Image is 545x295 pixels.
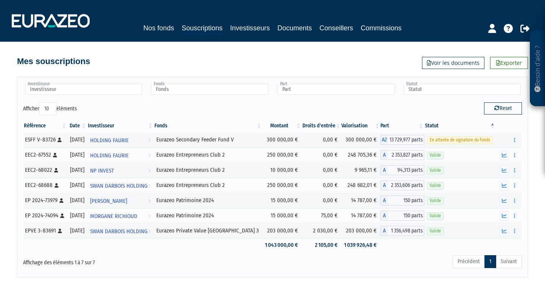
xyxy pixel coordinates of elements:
div: [DATE] [70,136,84,144]
a: Souscriptions [182,23,223,35]
a: Documents [277,23,312,33]
td: 0,00 € [302,163,341,178]
td: 248 705,36 € [341,147,381,163]
i: Voir l'investisseur [148,164,151,178]
div: Eurazeo Entrepreneurs Club 2 [156,181,260,189]
i: [Français] Personne physique [59,198,64,203]
span: A [380,150,388,160]
a: HOLDING FAURIE [87,132,154,147]
i: Voir l'investisseur [148,209,151,223]
th: Investisseur: activer pour trier la colonne par ordre croissant [87,119,154,132]
span: SWAN DARBOIS HOLDING [90,224,148,239]
div: [DATE] [70,151,84,159]
div: Eurazeo Patrimoine 2024 [156,196,260,204]
td: 2 030,00 € [302,223,341,239]
th: Valorisation: activer pour trier la colonne par ordre croissant [341,119,381,132]
td: 15 000,00 € [262,193,302,208]
i: [Français] Personne physique [54,168,58,173]
span: A2 [380,135,388,145]
i: Voir l'investisseur [148,149,151,163]
i: [Français] Personne physique [54,183,59,188]
a: SWAN DARBOIS HOLDING [87,178,154,193]
i: Voir l'investisseur [148,224,151,239]
td: 1 043 000,00 € [262,239,302,252]
td: 14 787,00 € [341,193,381,208]
div: EEC2-68688 [25,181,65,189]
span: A [380,226,388,236]
td: 0,00 € [302,193,341,208]
select: Afficheréléments [39,102,56,115]
div: Eurazeo Private Value [GEOGRAPHIC_DATA] 3 [156,227,260,235]
button: Reset [484,102,522,115]
span: 150 parts [388,211,424,221]
span: A [380,180,388,190]
th: Date: activer pour trier la colonne par ordre croissant [67,119,87,132]
div: Eurazeo Secondary Feeder Fund V [156,136,260,144]
div: [DATE] [70,227,84,235]
img: 1732889491-logotype_eurazeo_blanc_rvb.png [12,14,90,28]
th: Référence : activer pour trier la colonne par ordre croissant [23,119,67,132]
td: 300 000,00 € [262,132,302,147]
a: Commissions [361,23,402,33]
td: 248 682,01 € [341,178,381,193]
i: [Français] Personne physique [58,229,62,233]
th: Montant: activer pour trier la colonne par ordre croissant [262,119,302,132]
span: A [380,165,388,175]
td: 300 000,00 € [341,132,381,147]
span: HOLDING FAURIE [90,133,129,147]
th: Droits d'entrée: activer pour trier la colonne par ordre croissant [302,119,341,132]
a: MORGANE RICHIOUD [87,208,154,223]
h4: Mes souscriptions [17,57,90,66]
span: [PERSON_NAME] [90,194,127,208]
span: SWAN DARBOIS HOLDING [90,179,148,193]
div: Eurazeo Entrepreneurs Club 2 [156,166,260,174]
i: [Français] Personne physique [53,153,57,157]
a: Voir les documents [422,57,484,69]
i: Voir l'investisseur [148,179,151,193]
a: Conseillers [319,23,353,33]
span: MORGANE RICHIOUD [90,209,137,223]
a: HOLDING FAURIE [87,147,154,163]
div: Eurazeo Patrimoine 2024 [156,212,260,220]
label: Afficher éléments [23,102,77,115]
i: Voir l'investisseur [148,133,151,147]
a: Nos fonds [143,23,174,33]
a: NP INVEST [87,163,154,178]
div: EP 2024-74094 [25,212,65,220]
div: A2 - Eurazeo Secondary Feeder Fund V [380,135,424,145]
a: 1 [484,255,496,268]
span: Valide [427,182,444,189]
a: SWAN DARBOIS HOLDING [87,223,154,239]
a: Investisseurs [230,23,270,33]
td: 9 965,11 € [341,163,381,178]
span: 94,313 parts [388,165,424,175]
div: Eurazeo Entrepreneurs Club 2 [156,151,260,159]
i: [Français] Personne physique [58,138,62,142]
td: 250 000,00 € [262,178,302,193]
span: Valide [427,212,444,220]
th: Fonds: activer pour trier la colonne par ordre croissant [154,119,262,132]
span: Valide [427,197,444,204]
td: 2 105,00 € [302,239,341,252]
td: 0,00 € [302,178,341,193]
div: [DATE] [70,181,84,189]
div: A - Eurazeo Private Value Europe 3 [380,226,424,236]
a: [PERSON_NAME] [87,193,154,208]
div: [DATE] [70,212,84,220]
div: [DATE] [70,166,84,174]
a: Exporter [490,57,528,69]
span: A [380,211,388,221]
td: 1 039 926,48 € [341,239,381,252]
span: HOLDING FAURIE [90,149,129,163]
th: Statut : activer pour trier la colonne par ordre d&eacute;croissant [424,119,496,132]
td: 75,00 € [302,208,341,223]
span: 2 353,827 parts [388,150,424,160]
td: 250 000,00 € [262,147,302,163]
td: 14 787,00 € [341,208,381,223]
div: EEC2-68022 [25,166,65,174]
div: A - Eurazeo Entrepreneurs Club 2 [380,165,424,175]
div: Affichage des éléments 1 à 7 sur 7 [23,254,224,267]
div: [DATE] [70,196,84,204]
span: Valide [427,167,444,174]
td: 203 000,00 € [262,223,302,239]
